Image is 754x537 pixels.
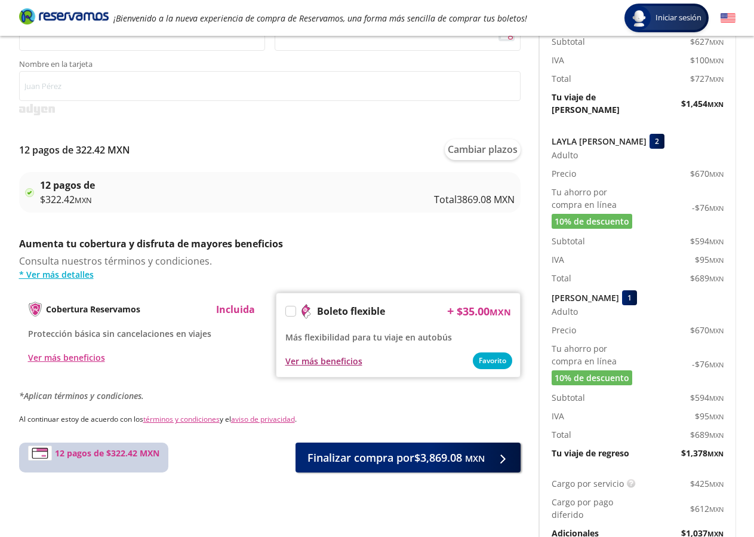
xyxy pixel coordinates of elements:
[721,11,735,26] button: English
[709,480,724,489] small: MXN
[19,71,521,101] input: Nombre en la tarjeta
[690,428,724,441] span: $ 689
[552,496,638,521] p: Cargo por pago diferido
[709,256,724,265] small: MXN
[285,332,452,343] span: Más flexibilidad para tu viaje en autobús
[690,324,724,336] span: $ 670
[622,290,637,305] div: 1
[709,237,724,246] small: MXN
[709,38,724,47] small: MXN
[24,24,260,47] iframe: Iframe de la fecha de caducidad de la tarjeta asegurada
[28,351,105,364] button: Ver más beneficios
[552,342,638,367] p: Tu ahorro por compra en línea
[465,453,485,464] small: MXN
[317,304,385,318] p: Boleto flexible
[692,358,724,370] span: -$ 76
[46,303,140,315] p: Cobertura Reservamos
[709,274,724,283] small: MXN
[447,302,454,320] p: +
[552,253,564,266] p: IVA
[709,326,724,335] small: MXN
[143,414,220,424] a: términos y condiciones
[709,360,724,369] small: MXN
[709,170,724,179] small: MXN
[216,302,255,317] p: Incluida
[231,414,295,424] a: aviso de privacidad
[552,167,576,180] p: Precio
[681,97,724,110] span: $ 1,454
[490,306,511,318] small: MXN
[690,235,724,247] span: $ 594
[552,291,619,304] p: [PERSON_NAME]
[690,54,724,66] span: $ 100
[19,60,521,71] span: Nombre en la tarjeta
[709,75,724,84] small: MXN
[709,505,724,514] small: MXN
[552,324,576,336] p: Precio
[650,134,664,149] div: 2
[690,272,724,284] span: $ 689
[19,104,55,115] img: svg+xml;base64,PD94bWwgdmVyc2lvbj0iMS4wIiBlbmNvZGluZz0iVVRGLTgiPz4KPHN2ZyB3aWR0aD0iMzk2cHgiIGhlaW...
[285,355,362,367] button: Ver más beneficios
[552,428,571,441] p: Total
[552,186,638,211] p: Tu ahorro por compra en línea
[709,56,724,65] small: MXN
[555,215,629,228] span: 10% de descuento
[28,328,211,339] span: Protección básica sin cancelaciones en viajes
[19,268,521,281] a: * Ver más detalles
[690,72,724,85] span: $ 727
[709,412,724,421] small: MXN
[296,443,521,472] button: Finalizar compra por$3,869.08 MXN
[445,139,521,160] button: Cambiar plazos
[709,394,724,403] small: MXN
[19,7,109,25] i: Brand Logo
[552,305,578,318] span: Adulto
[552,72,571,85] p: Total
[681,447,724,459] span: $ 1,378
[552,447,629,459] p: Tu viaje de regreso
[555,372,629,384] span: 10% de descuento
[457,303,511,320] span: $ 35.00
[280,24,515,47] iframe: Iframe del código de seguridad de la tarjeta asegurada
[690,502,724,515] span: $ 612
[307,450,485,466] span: Finalizar compra por $3,869.08
[552,35,585,48] p: Subtotal
[690,391,724,404] span: $ 594
[651,12,706,24] span: Iniciar sesión
[709,204,724,213] small: MXN
[695,410,724,422] span: $ 95
[19,7,109,29] a: Brand Logo
[40,192,92,207] span: $ 322.42
[552,235,585,247] p: Subtotal
[75,195,92,205] small: MXN
[19,237,521,251] p: Aumenta tu cobertura y disfruta de mayores beneficios
[55,447,159,459] span: 12 pagos de $322.42 MXN
[434,192,515,207] p: Total 3869.08 MXN
[690,167,724,180] span: $ 670
[19,254,521,281] div: Consulta nuestros términos y condiciones.
[19,414,521,425] p: Al continuar estoy de acuerdo con los y el .
[695,253,724,266] span: $ 95
[709,431,724,440] small: MXN
[552,410,564,422] p: IVA
[552,272,571,284] p: Total
[552,477,624,490] p: Cargo por servicio
[552,391,585,404] p: Subtotal
[707,449,724,458] small: MXN
[552,135,647,148] p: LAYLA [PERSON_NAME]
[692,201,724,214] span: -$ 76
[552,149,578,161] span: Adulto
[690,477,724,490] span: $ 425
[40,178,95,192] p: 12 pagos de
[113,13,527,24] em: ¡Bienvenido a la nueva experiencia de compra de Reservamos, una forma más sencilla de comprar tus...
[19,389,521,402] p: *Aplican términos y condiciones.
[552,54,564,66] p: IVA
[552,91,638,116] p: Tu viaje de [PERSON_NAME]
[19,143,130,157] p: 12 pagos de 322.42 MXN
[690,35,724,48] span: $ 627
[707,100,724,109] small: MXN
